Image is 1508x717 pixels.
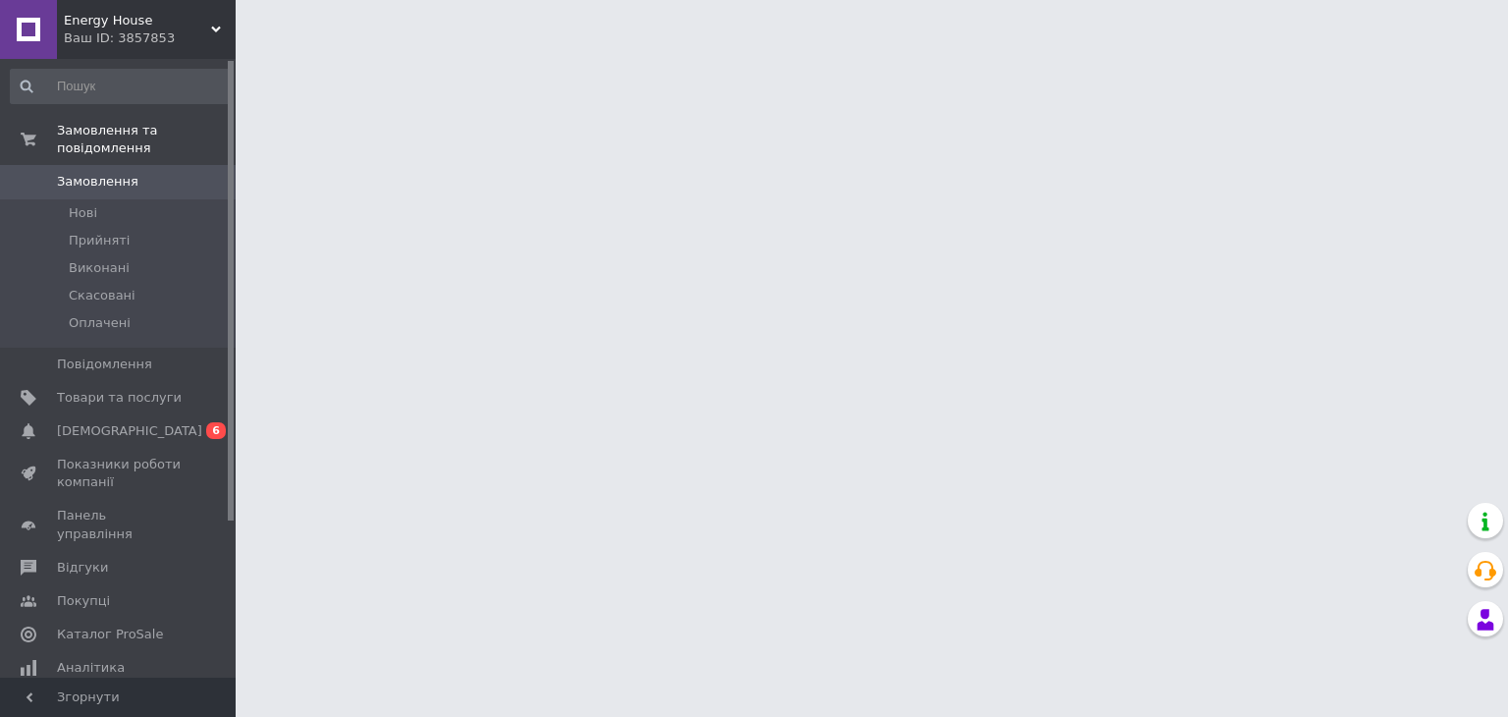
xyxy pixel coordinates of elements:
span: Повідомлення [57,356,152,373]
span: Energy House [64,12,211,29]
span: Нові [69,204,97,222]
span: Прийняті [69,232,130,249]
span: Панель управління [57,507,182,542]
span: Покупці [57,592,110,610]
span: Скасовані [69,287,135,304]
span: Показники роботи компанії [57,456,182,491]
span: Замовлення [57,173,138,191]
span: Товари та послуги [57,389,182,407]
div: Ваш ID: 3857853 [64,29,236,47]
span: Замовлення та повідомлення [57,122,236,157]
span: [DEMOGRAPHIC_DATA] [57,422,202,440]
span: Аналітика [57,659,125,677]
span: Оплачені [69,314,131,332]
span: 6 [206,422,226,439]
span: Каталог ProSale [57,626,163,643]
span: Відгуки [57,559,108,577]
span: Виконані [69,259,130,277]
input: Пошук [10,69,232,104]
